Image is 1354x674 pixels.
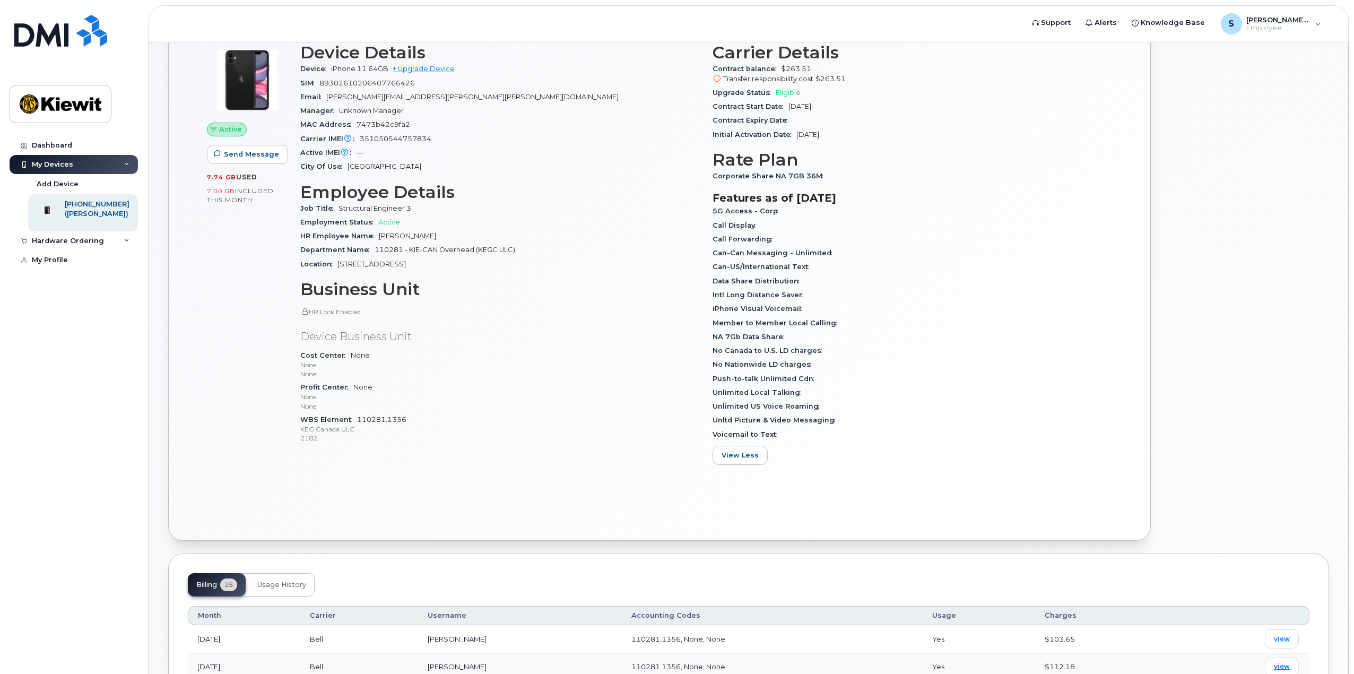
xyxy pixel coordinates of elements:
span: Unlimited US Voice Roaming [713,402,824,410]
a: Support [1025,12,1078,33]
span: [GEOGRAPHIC_DATA] [348,162,421,170]
span: Active [378,218,400,226]
p: None [300,402,700,411]
h3: Employee Details [300,183,700,202]
span: 7473b42c9fa2 [357,120,410,128]
span: Cost Center [300,351,351,359]
span: Call Forwarding [713,235,777,243]
span: Corporate Share NA 7GB 36M [713,172,828,180]
h3: Rate Plan [713,150,1112,169]
p: Device Business Unit [300,329,700,344]
span: Data Share Distribution [713,277,804,285]
span: Call Display [713,221,761,229]
span: [PERSON_NAME].[PERSON_NAME] [1246,15,1310,24]
span: None [300,383,700,411]
th: Carrier [300,606,418,625]
span: Device [300,65,331,73]
span: included this month [207,187,274,204]
span: Employment Status [300,218,378,226]
span: iPhone 11 64GB [331,65,388,73]
span: Unltd Picture & Video Messaging [713,416,840,424]
p: None [300,369,700,378]
span: Can-US/International Text [713,263,814,271]
span: Profit Center [300,383,353,391]
div: $103.65 [1045,634,1159,644]
span: Carrier IMEI [300,135,360,143]
a: + Upgrade Device [393,65,455,73]
span: Send Message [224,149,279,159]
p: 2182 [300,434,700,443]
p: None [300,360,700,369]
span: WBS Element [300,416,357,424]
span: NA 7Gb Data Share [713,333,789,341]
span: 110281.1356, None, None [631,662,725,671]
p: KEG Canada ULC [300,425,700,434]
span: 5G Access - Corp [713,207,784,215]
h3: Features as of [DATE] [713,192,1112,204]
th: Month [188,606,300,625]
span: Eligible [776,89,801,97]
span: S [1228,18,1234,30]
img: iPhone_11.jpg [215,48,279,112]
span: Contract Start Date [713,102,788,110]
td: [DATE] [188,625,300,653]
th: Charges [1035,606,1168,625]
span: [DATE] [796,131,819,139]
span: Unlimited Local Talking [713,388,806,396]
span: Initial Activation Date [713,131,796,139]
span: [STREET_ADDRESS] [337,260,406,268]
span: Usage History [257,581,306,589]
span: 110281.1356 [300,416,700,443]
span: Support [1041,18,1071,28]
span: Contract balance [713,65,781,73]
span: Can-Can Messaging - Unlimited [713,249,837,257]
span: None [300,351,700,379]
span: Voicemail to Text [713,430,782,438]
span: 7.00 GB [207,187,235,195]
span: No Nationwide LD charges [713,360,817,368]
div: Samantha.Eby [1213,13,1329,34]
span: [DATE] [788,102,811,110]
span: Member to Member Local Calling [713,319,842,327]
td: Yes [923,625,1035,653]
span: [PERSON_NAME] [379,232,436,240]
span: City Of Use [300,162,348,170]
th: Username [418,606,622,625]
a: Knowledge Base [1124,12,1212,33]
span: Structural Engineer 3 [338,204,411,212]
span: $263.51 [713,65,1112,84]
h3: Business Unit [300,280,700,299]
span: Active [219,124,242,134]
th: Accounting Codes [622,606,923,625]
h3: Carrier Details [713,43,1112,62]
span: 351050544757834 [360,135,431,143]
button: Send Message [207,145,288,164]
span: Email [300,93,326,101]
span: Upgrade Status [713,89,776,97]
span: 110281.1356, None, None [631,635,725,643]
span: iPhone Visual Voicemail [713,305,807,313]
a: Alerts [1078,12,1124,33]
span: MAC Address [300,120,357,128]
div: $112.18 [1045,662,1159,672]
span: 110281 - KIE-CAN Overhead (KEGC ULC) [375,246,515,254]
span: HR Employee Name [300,232,379,240]
span: used [236,173,257,181]
a: view [1265,629,1299,648]
h3: Device Details [300,43,700,62]
span: view [1274,662,1290,671]
span: [PERSON_NAME][EMAIL_ADDRESS][PERSON_NAME][PERSON_NAME][DOMAIN_NAME] [326,93,619,101]
span: SIM [300,79,319,87]
button: View Less [713,446,768,465]
td: [PERSON_NAME] [418,625,622,653]
span: Transfer responsibility cost [723,75,813,83]
span: No Canada to U.S. LD charges [713,347,827,355]
span: Alerts [1095,18,1117,28]
span: $263.51 [815,75,846,83]
th: Usage [923,606,1035,625]
span: Knowledge Base [1141,18,1205,28]
span: 89302610206407766426 [319,79,415,87]
p: None [300,392,700,401]
td: Bell [300,625,418,653]
span: — [357,149,363,157]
